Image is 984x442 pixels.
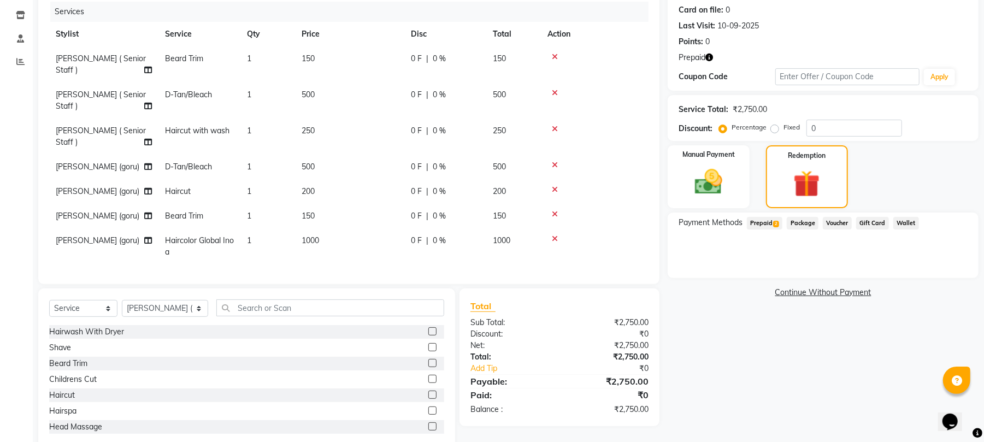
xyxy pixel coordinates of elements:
[165,126,229,135] span: Haircut with wash
[486,22,541,46] th: Total
[49,374,97,385] div: Childrens Cut
[788,151,826,161] label: Redemption
[679,123,712,134] div: Discount:
[426,235,428,246] span: |
[216,299,444,316] input: Search or Scan
[49,405,76,417] div: Hairspa
[49,342,71,353] div: Shave
[426,186,428,197] span: |
[726,4,730,16] div: 0
[462,375,559,388] div: Payable:
[462,388,559,402] div: Paid:
[49,421,102,433] div: Head Massage
[462,328,559,340] div: Discount:
[682,150,735,160] label: Manual Payment
[559,404,657,415] div: ₹2,750.00
[49,390,75,401] div: Haircut
[411,89,422,101] span: 0 F
[56,186,139,196] span: [PERSON_NAME] (goru)
[426,89,428,101] span: |
[679,52,705,63] span: Prepaid
[49,22,158,46] th: Stylist
[302,54,315,63] span: 150
[247,162,251,172] span: 1
[49,326,124,338] div: Hairwash With Dryer
[893,217,919,229] span: Wallet
[247,186,251,196] span: 1
[433,89,446,101] span: 0 %
[404,22,486,46] th: Disc
[426,125,428,137] span: |
[938,398,973,431] iframe: chat widget
[823,217,852,229] span: Voucher
[433,125,446,137] span: 0 %
[56,211,139,221] span: [PERSON_NAME] (goru)
[165,235,234,257] span: Haircolor Global Inoa
[49,358,87,369] div: Beard Trim
[493,235,510,245] span: 1000
[493,90,506,99] span: 500
[787,217,818,229] span: Package
[462,340,559,351] div: Net:
[576,363,657,374] div: ₹0
[56,126,146,147] span: [PERSON_NAME] ( Senior Staff )
[493,54,506,63] span: 150
[470,300,496,312] span: Total
[705,36,710,48] div: 0
[670,287,976,298] a: Continue Without Payment
[302,126,315,135] span: 250
[679,36,703,48] div: Points:
[247,54,251,63] span: 1
[747,217,782,229] span: Prepaid
[559,340,657,351] div: ₹2,750.00
[785,167,828,201] img: _gift.svg
[247,126,251,135] span: 1
[165,54,203,63] span: Beard Trim
[462,317,559,328] div: Sub Total:
[679,71,775,82] div: Coupon Code
[433,161,446,173] span: 0 %
[559,351,657,363] div: ₹2,750.00
[165,162,212,172] span: D-Tan/Bleach
[679,20,715,32] div: Last Visit:
[541,22,649,46] th: Action
[302,235,319,245] span: 1000
[165,186,191,196] span: Haircut
[411,235,422,246] span: 0 F
[559,388,657,402] div: ₹0
[462,363,576,374] a: Add Tip
[462,351,559,363] div: Total:
[493,186,506,196] span: 200
[411,186,422,197] span: 0 F
[559,317,657,328] div: ₹2,750.00
[295,22,404,46] th: Price
[56,162,139,172] span: [PERSON_NAME] (goru)
[302,162,315,172] span: 500
[165,90,212,99] span: D-Tan/Bleach
[924,69,955,85] button: Apply
[856,217,889,229] span: Gift Card
[679,4,723,16] div: Card on file:
[775,68,920,85] input: Enter Offer / Coupon Code
[56,54,146,75] span: [PERSON_NAME] ( Senior Staff )
[247,235,251,245] span: 1
[50,2,657,22] div: Services
[302,186,315,196] span: 200
[493,211,506,221] span: 150
[732,122,767,132] label: Percentage
[717,20,759,32] div: 10-09-2025
[679,104,728,115] div: Service Total:
[462,404,559,415] div: Balance :
[240,22,295,46] th: Qty
[783,122,800,132] label: Fixed
[433,53,446,64] span: 0 %
[426,161,428,173] span: |
[733,104,767,115] div: ₹2,750.00
[426,53,428,64] span: |
[433,210,446,222] span: 0 %
[411,53,422,64] span: 0 F
[158,22,240,46] th: Service
[411,161,422,173] span: 0 F
[679,217,743,228] span: Payment Methods
[433,186,446,197] span: 0 %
